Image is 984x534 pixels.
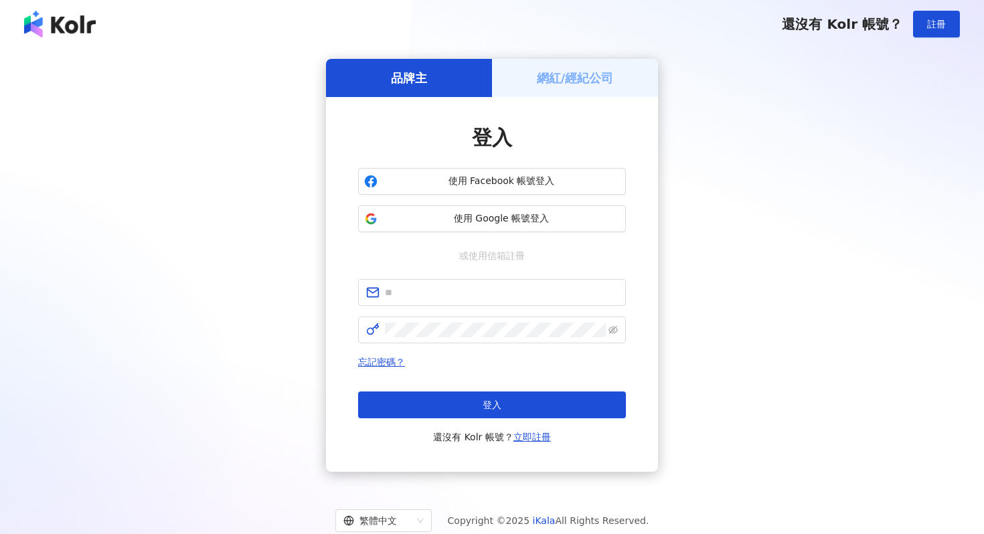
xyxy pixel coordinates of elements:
[537,70,614,86] h5: 網紅/經紀公司
[358,205,626,232] button: 使用 Google 帳號登入
[24,11,96,37] img: logo
[533,515,556,526] a: iKala
[782,16,902,32] span: 還沒有 Kolr 帳號？
[433,429,551,445] span: 還沒有 Kolr 帳號？
[513,432,551,442] a: 立即註冊
[343,510,412,531] div: 繁體中文
[608,325,618,335] span: eye-invisible
[383,212,620,226] span: 使用 Google 帳號登入
[472,126,512,149] span: 登入
[448,513,649,529] span: Copyright © 2025 All Rights Reserved.
[358,391,626,418] button: 登入
[913,11,960,37] button: 註冊
[483,399,501,410] span: 登入
[358,168,626,195] button: 使用 Facebook 帳號登入
[391,70,427,86] h5: 品牌主
[358,357,405,367] a: 忘記密碼？
[383,175,620,188] span: 使用 Facebook 帳號登入
[927,19,946,29] span: 註冊
[450,248,534,263] span: 或使用信箱註冊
